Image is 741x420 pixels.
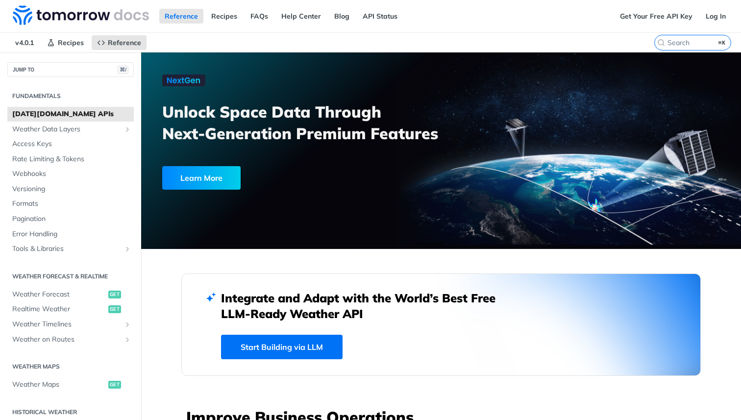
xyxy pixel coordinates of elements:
[7,408,134,417] h2: Historical Weather
[108,305,121,313] span: get
[7,227,134,242] a: Error Handling
[12,320,121,329] span: Weather Timelines
[162,166,241,190] div: Learn More
[12,214,131,224] span: Pagination
[162,101,452,144] h3: Unlock Space Data Through Next-Generation Premium Features
[12,109,131,119] span: [DATE][DOMAIN_NAME] APIs
[7,272,134,281] h2: Weather Forecast & realtime
[42,35,89,50] a: Recipes
[13,5,149,25] img: Tomorrow.io Weather API Docs
[159,9,203,24] a: Reference
[329,9,355,24] a: Blog
[12,380,106,390] span: Weather Maps
[12,335,121,345] span: Weather on Routes
[7,302,134,317] a: Realtime Weatherget
[7,182,134,197] a: Versioning
[7,152,134,167] a: Rate Limiting & Tokens
[12,124,121,134] span: Weather Data Layers
[276,9,326,24] a: Help Center
[108,38,141,47] span: Reference
[206,9,243,24] a: Recipes
[123,125,131,133] button: Show subpages for Weather Data Layers
[657,39,665,47] svg: Search
[12,290,106,299] span: Weather Forecast
[221,335,343,359] a: Start Building via LLM
[108,291,121,298] span: get
[7,137,134,151] a: Access Keys
[7,377,134,392] a: Weather Mapsget
[7,197,134,211] a: Formats
[7,92,134,100] h2: Fundamentals
[700,9,731,24] a: Log In
[10,35,39,50] span: v4.0.1
[12,139,131,149] span: Access Keys
[12,304,106,314] span: Realtime Weather
[357,9,403,24] a: API Status
[7,287,134,302] a: Weather Forecastget
[123,336,131,344] button: Show subpages for Weather on Routes
[162,74,205,86] img: NextGen
[7,242,134,256] a: Tools & LibrariesShow subpages for Tools & Libraries
[123,321,131,328] button: Show subpages for Weather Timelines
[7,317,134,332] a: Weather TimelinesShow subpages for Weather Timelines
[7,107,134,122] a: [DATE][DOMAIN_NAME] APIs
[7,167,134,181] a: Webhooks
[12,154,131,164] span: Rate Limiting & Tokens
[7,362,134,371] h2: Weather Maps
[12,244,121,254] span: Tools & Libraries
[108,381,121,389] span: get
[221,290,510,321] h2: Integrate and Adapt with the World’s Best Free LLM-Ready Weather API
[12,184,131,194] span: Versioning
[7,332,134,347] a: Weather on RoutesShow subpages for Weather on Routes
[245,9,273,24] a: FAQs
[118,66,128,74] span: ⌘/
[7,62,134,77] button: JUMP TO⌘/
[12,169,131,179] span: Webhooks
[12,199,131,209] span: Formats
[7,122,134,137] a: Weather Data LayersShow subpages for Weather Data Layers
[123,245,131,253] button: Show subpages for Tools & Libraries
[162,166,394,190] a: Learn More
[615,9,698,24] a: Get Your Free API Key
[58,38,84,47] span: Recipes
[12,229,131,239] span: Error Handling
[92,35,147,50] a: Reference
[7,212,134,226] a: Pagination
[716,38,728,48] kbd: ⌘K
